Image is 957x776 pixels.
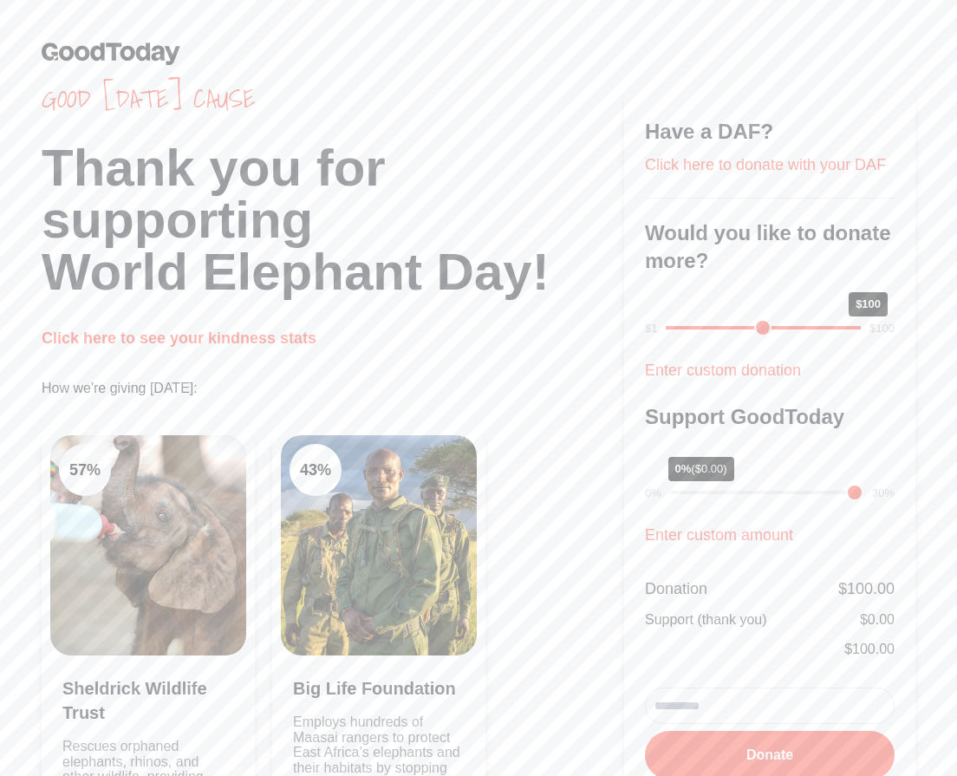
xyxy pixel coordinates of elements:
h3: Would you like to donate more? [645,219,895,275]
div: 0% [645,485,661,502]
span: ($0.00) [691,462,726,475]
p: How we're giving [DATE]: [42,378,624,399]
div: $1 [645,320,657,337]
h3: Support GoodToday [645,403,895,431]
div: 0% [668,457,734,481]
div: 30% [872,485,895,502]
img: Clean Air Task Force [50,435,246,655]
h1: Thank you for supporting World Elephant Day! [42,142,624,298]
div: Support (thank you) [645,610,767,630]
div: $ [844,639,895,660]
a: Enter custom amount [645,526,793,544]
a: Click here to see your kindness stats [42,329,316,347]
div: $ [860,610,895,630]
span: 100.00 [847,580,895,597]
img: Clean Cooking Alliance [281,435,477,655]
img: GoodToday [42,42,180,65]
span: Good [DATE] cause [42,83,624,114]
h3: Sheldrick Wildlife Trust [62,676,234,725]
div: Donation [645,577,707,601]
div: $100 [849,292,888,316]
span: 100.00 [852,642,895,656]
a: Enter custom donation [645,362,801,379]
h3: Have a DAF? [645,118,895,146]
h3: Big Life Foundation [293,676,465,701]
a: Click here to donate with your DAF [645,156,886,173]
div: 57 % [59,444,111,496]
span: 0.00 [868,612,895,627]
div: $100 [869,320,895,337]
div: 43 % [290,444,342,496]
div: $ [838,577,895,601]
